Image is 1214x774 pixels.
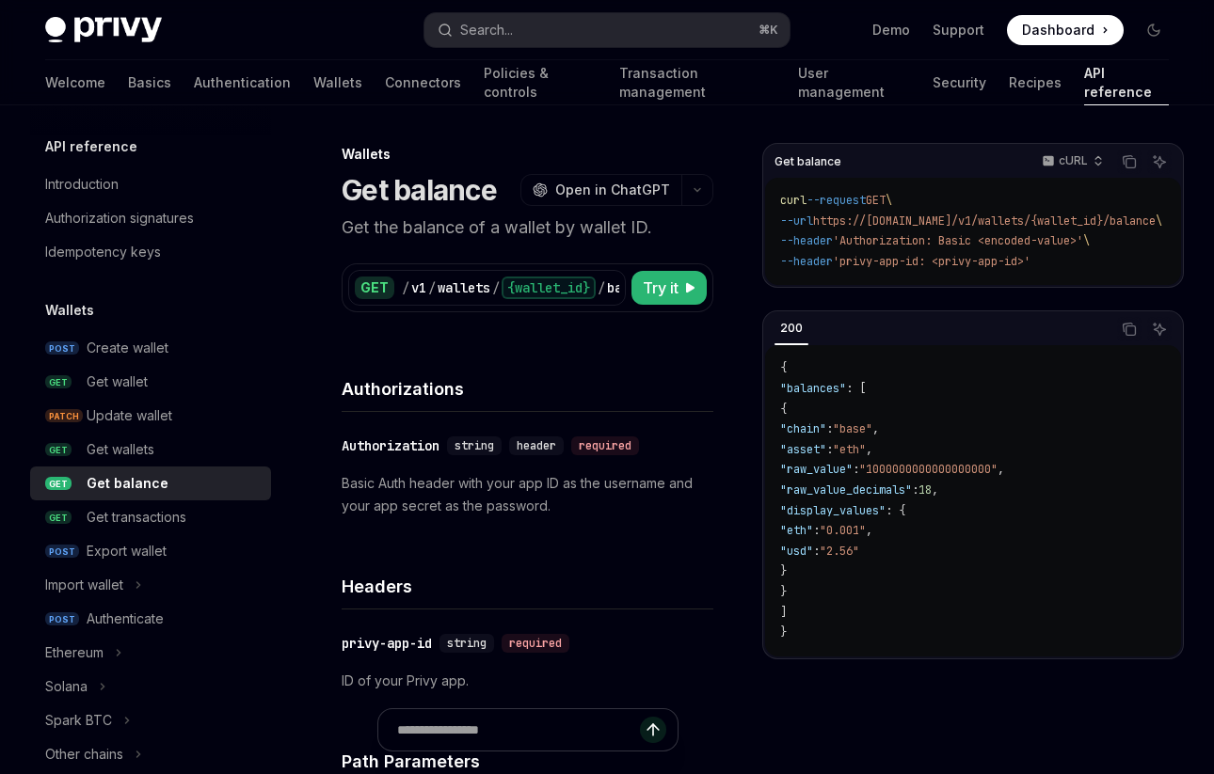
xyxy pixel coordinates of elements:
div: v1 [411,278,426,297]
a: Security [933,60,986,105]
span: GET [45,443,72,457]
a: GETGet transactions [30,500,271,534]
button: Send message [640,717,666,743]
span: GET [45,375,72,389]
span: : [826,442,833,457]
div: balance [607,278,660,297]
h1: Get balance [342,173,497,207]
span: , [998,462,1004,477]
button: Toggle Import wallet section [30,568,271,602]
a: POSTCreate wallet [30,331,271,365]
span: } [780,563,787,578]
a: Connectors [385,60,461,105]
div: Spark BTC [45,709,112,732]
a: Authorization signatures [30,201,271,235]
div: / [492,278,500,297]
a: Transaction management [619,60,775,105]
a: Basics [128,60,171,105]
span: "base" [833,421,872,436]
div: Get balance [87,472,168,495]
span: 'privy-app-id: <privy-app-id>' [833,254,1030,269]
div: Get transactions [87,506,186,529]
button: Open search [424,13,789,47]
button: Ask AI [1147,317,1172,341]
a: Wallets [313,60,362,105]
div: Solana [45,675,88,698]
a: Dashboard [1007,15,1124,45]
span: : { [886,503,905,518]
span: https://[DOMAIN_NAME]/v1/wallets/{wallet_id}/balance [813,213,1156,229]
span: "raw_value" [780,462,853,477]
span: : [813,544,820,559]
span: \ [1083,233,1090,248]
div: Other chains [45,743,123,766]
span: : [912,482,918,498]
a: GETGet wallets [30,433,271,466]
span: GET [866,193,886,208]
span: "display_values" [780,503,886,518]
span: "chain" [780,421,826,436]
span: header [517,438,556,453]
a: Recipes [1009,60,1062,105]
a: Support [933,21,984,39]
span: POST [45,612,79,626]
span: POST [45,341,79,355]
span: --request [807,193,866,208]
span: curl [780,193,807,208]
span: } [780,624,787,640]
button: Toggle Ethereum section [30,636,271,670]
p: ID of your Privy app. [342,670,713,692]
span: Open in ChatGPT [555,181,670,199]
a: POSTExport wallet [30,534,271,568]
span: POST [45,545,79,559]
button: Open in ChatGPT [520,174,681,206]
span: \ [886,193,892,208]
span: "2.56" [820,544,859,559]
span: "raw_value_decimals" [780,482,912,498]
span: { [780,402,787,417]
img: dark logo [45,17,162,43]
span: "eth" [780,523,813,538]
h4: Headers [342,574,713,599]
button: Try it [631,271,707,305]
div: Ethereum [45,641,104,664]
a: Policies & controls [484,60,597,105]
span: 'Authorization: Basic <encoded-value>' [833,233,1083,248]
div: Authorization [342,436,439,455]
span: GET [45,511,72,525]
div: required [571,436,639,455]
div: Get wallet [87,371,148,393]
div: Introduction [45,173,119,196]
div: Search... [460,19,513,41]
button: cURL [1031,146,1111,178]
div: {wallet_id} [502,276,596,299]
span: "eth" [833,442,866,457]
p: cURL [1059,153,1088,168]
div: / [428,278,436,297]
a: GETGet balance [30,466,271,500]
span: Try it [643,276,679,299]
h4: Authorizations [342,376,713,402]
input: Ask a question... [397,709,640,750]
button: Ask AI [1147,150,1172,174]
span: "balances" [780,381,846,396]
a: User management [798,60,909,105]
span: Get balance [775,154,841,169]
button: Toggle Other chains section [30,737,271,771]
h5: API reference [45,135,137,158]
a: POSTAuthenticate [30,602,271,636]
span: string [447,636,487,651]
div: Get wallets [87,438,154,461]
span: \ [1156,213,1162,229]
a: Idempotency keys [30,235,271,269]
span: ⌘ K [759,23,778,38]
div: Authenticate [87,608,164,630]
a: GETGet wallet [30,365,271,399]
span: --header [780,254,833,269]
button: Toggle Solana section [30,670,271,703]
div: / [402,278,409,297]
button: Copy the contents from the code block [1117,317,1142,341]
a: Welcome [45,60,105,105]
div: required [502,634,569,653]
span: 18 [918,482,932,498]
